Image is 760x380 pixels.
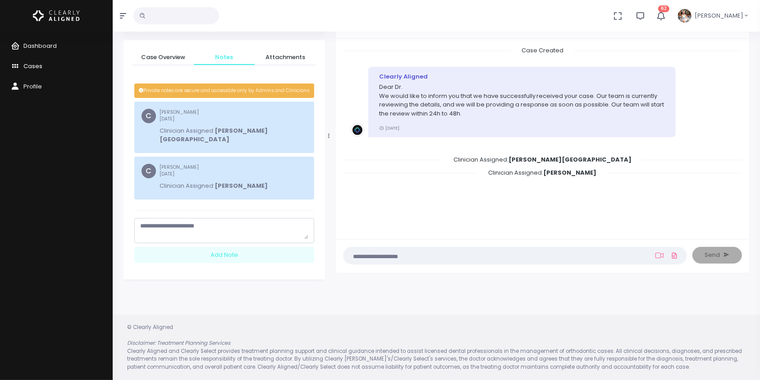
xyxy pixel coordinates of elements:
span: Cases [23,62,42,70]
span: [DATE] [160,171,174,177]
small: [PERSON_NAME] [160,164,268,178]
span: Dashboard [23,42,57,50]
div: Private notes are secure and accessible only by Admins and Clinicians [134,83,314,98]
small: [DATE] [379,125,399,131]
em: Disclaimer: Treatment Planning Services [127,339,230,347]
div: scrollable content [343,46,742,230]
img: Logo Horizontal [33,6,80,25]
div: Clearly Aligned [379,72,665,81]
span: Case Overview [140,53,187,62]
p: Clinician Assigned: [160,126,307,144]
b: [PERSON_NAME] [543,168,596,177]
b: [PERSON_NAME] [215,181,268,190]
img: Header Avatar [677,8,693,24]
small: [PERSON_NAME] [160,109,307,123]
span: [DATE] [160,116,174,122]
span: 62 [658,5,669,12]
a: Add Files [669,247,680,264]
div: Add Note [134,247,314,264]
span: Profile [23,82,42,91]
span: Attachments [262,53,309,62]
p: Clinician Assigned: [160,181,268,190]
span: Notes [201,53,248,62]
span: C [142,164,156,178]
b: [PERSON_NAME][GEOGRAPHIC_DATA] [160,126,268,144]
div: © Clearly Aligned Clearly Aligned and Clearly Select provides treatment planning support and clin... [118,324,755,371]
span: Case Created [511,43,574,57]
span: C [142,109,156,123]
p: Dear Dr. We would like to inform you that we have successfully received your case. Our team is cu... [379,83,665,118]
a: Add Loom Video [654,252,665,259]
span: Clinician Assigned: [477,166,607,180]
span: Clinician Assigned: [443,153,642,167]
b: [PERSON_NAME][GEOGRAPHIC_DATA] [508,155,632,164]
span: [PERSON_NAME] [695,11,743,20]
